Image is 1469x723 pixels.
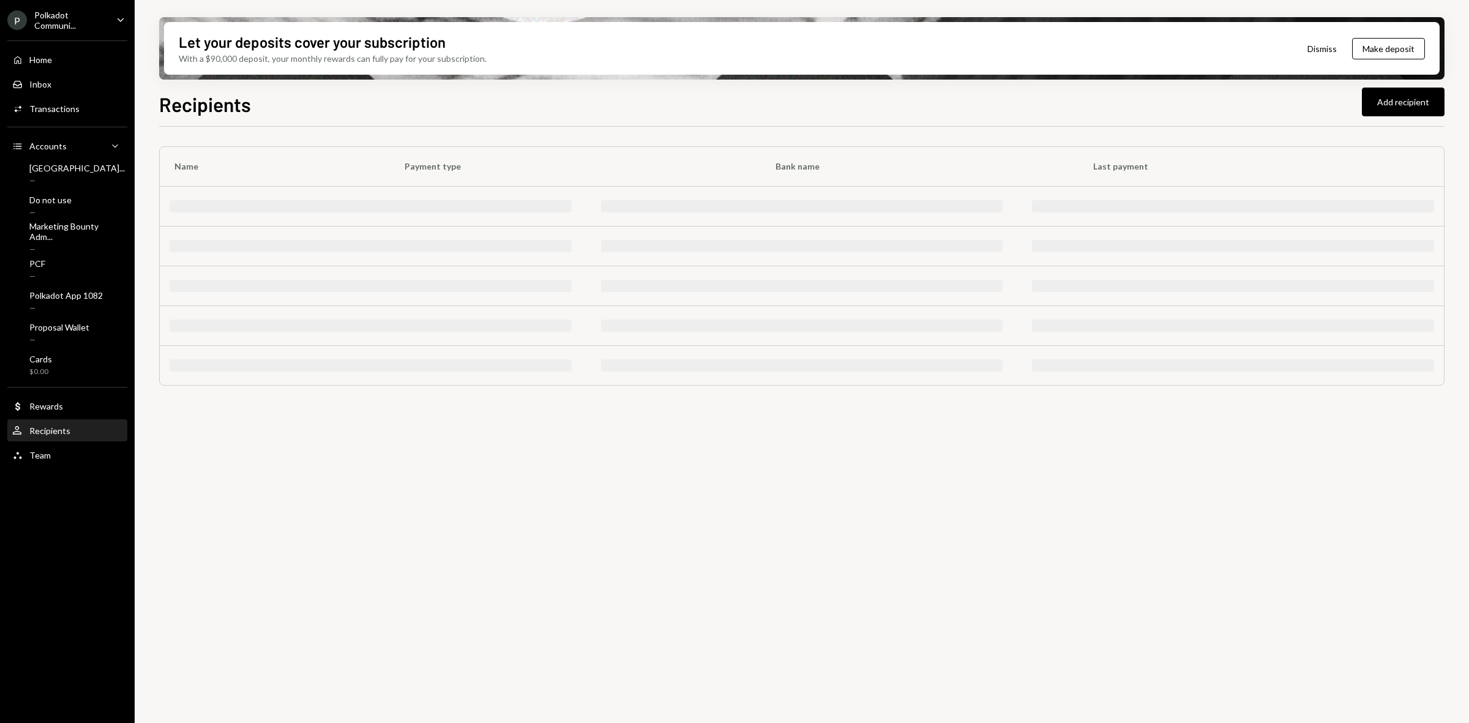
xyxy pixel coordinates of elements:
[34,10,107,31] div: Polkadot Communi...
[29,450,51,460] div: Team
[7,223,127,252] a: Marketing Bounty Adm...—
[7,97,127,119] a: Transactions
[7,135,127,157] a: Accounts
[29,195,72,205] div: Do not use
[7,191,127,220] a: Do not use—
[29,79,51,89] div: Inbox
[29,354,52,364] div: Cards
[7,48,127,70] a: Home
[29,244,122,255] div: —
[7,10,27,30] div: P
[1292,34,1352,63] button: Dismiss
[7,395,127,417] a: Rewards
[179,52,487,65] div: With a $90,000 deposit, your monthly rewards can fully pay for your subscription.
[29,103,80,114] div: Transactions
[179,32,446,52] div: Let your deposits cover your subscription
[7,419,127,441] a: Recipients
[29,208,72,218] div: —
[7,159,130,189] a: [GEOGRAPHIC_DATA]...—
[29,290,103,301] div: Polkadot App 1082
[29,258,45,269] div: PCF
[29,176,125,186] div: —
[7,255,127,284] a: PCF—
[29,367,52,377] div: $0.00
[29,163,125,173] div: [GEOGRAPHIC_DATA]...
[29,271,45,282] div: —
[7,444,127,466] a: Team
[29,322,89,332] div: Proposal Wallet
[1362,88,1445,116] button: Add recipient
[1078,147,1444,186] th: Last payment
[29,141,67,151] div: Accounts
[159,92,251,116] h1: Recipients
[7,73,127,95] a: Inbox
[29,221,122,242] div: Marketing Bounty Adm...
[761,147,1078,186] th: Bank name
[7,318,127,348] a: Proposal Wallet—
[29,54,52,65] div: Home
[7,287,127,316] a: Polkadot App 1082—
[29,303,103,313] div: —
[29,335,89,345] div: —
[29,425,70,436] div: Recipients
[1352,38,1425,59] button: Make deposit
[390,147,761,186] th: Payment type
[160,147,390,186] th: Name
[29,401,63,411] div: Rewards
[7,350,127,380] a: Cards$0.00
